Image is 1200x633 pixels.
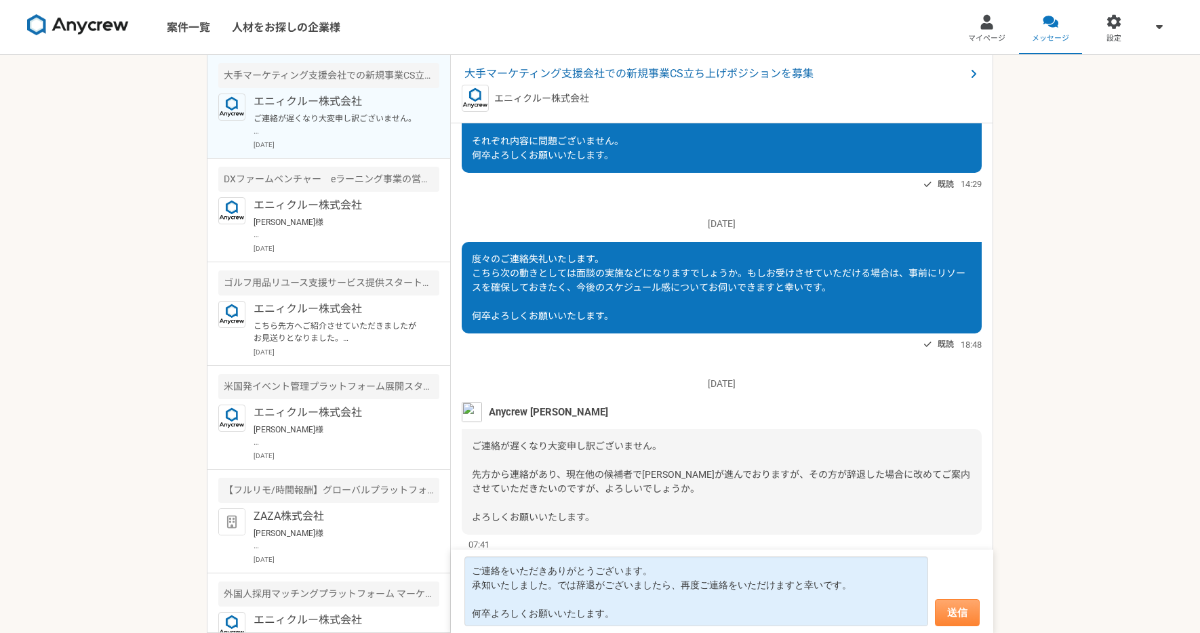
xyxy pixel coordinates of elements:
[254,508,421,525] p: ZAZA株式会社
[462,85,489,112] img: logo_text_blue_01.png
[494,91,589,106] p: エニィクルー株式会社
[254,451,439,461] p: [DATE]
[472,441,970,523] span: ご連絡が遅くなり大変申し訳ございません。 先方から連絡があり、現在他の候補者で[PERSON_NAME]が進んでおりますが、その方が辞退した場合に改めてご案内させていただきたいのですが、よろしい...
[254,243,439,253] p: [DATE]
[464,66,965,82] span: 大手マーケティング支援会社での新規事業CS立ち上げポジションを募集
[27,14,129,36] img: 8DqYSo04kwAAAAASUVORK5CYII=
[254,554,439,565] p: [DATE]
[254,405,421,421] p: エニィクルー株式会社
[218,63,439,88] div: 大手マーケティング支援会社での新規事業CS立ち上げポジションを募集
[218,374,439,399] div: 米国発イベント管理プラットフォーム展開スタートアップ カスタマーサクセス
[254,347,439,357] p: [DATE]
[254,216,421,241] p: [PERSON_NAME]様 Anycrewの[PERSON_NAME]と申します。 サービスのご利用、ありがとうございます。 プロフィールを拝見させて頂き、こちらの案件について、これまでのご経...
[254,527,421,552] p: [PERSON_NAME]様 お世話になっております、ZAZA採用担当です。 先日ご連絡させていただいたきましたが、その後ご返答をいただけていないことから、 今回はご辞退として対応させていただき...
[254,612,421,628] p: エニィクルー株式会社
[254,140,439,150] p: [DATE]
[462,402,482,422] img: %E5%90%8D%E7%A7%B0%E6%9C%AA%E8%A8%AD%E5%AE%9A%E3%81%AE%E3%83%87%E3%82%B6%E3%82%A4%E3%83%B3__3_.png
[254,320,421,344] p: こちら先方へご紹介させていただきましたがお見送りとなりました。 理由としては、ご経験面はマッチしており、ご評価いただいていたものの、社内で週１回は顧客への訪問ができないとという結論になったようです。
[464,556,928,626] textarea: ご連絡をいただきありがとうございます。 承知いたしました。では辞退がございましたら、再度ご連絡をいただけますと幸いです。 何卒よろしくお願いいたします。
[218,197,245,224] img: logo_text_blue_01.png
[468,538,489,551] span: 07:41
[218,301,245,328] img: logo_text_blue_01.png
[218,581,439,607] div: 外国人採用マッチングプラットフォーム マーケティング責任者
[218,478,439,503] div: 【フルリモ/時間報酬】グローバルプラットフォームのカスタマーサクセス急募！
[462,217,982,231] p: [DATE]
[218,405,245,432] img: logo_text_blue_01.png
[254,197,421,213] p: エニィクルー株式会社
[254,301,421,317] p: エニィクルー株式会社
[935,599,980,626] button: 送信
[968,33,1005,44] span: マイページ
[472,93,793,161] span: ご連絡をいただき誠にありがとうございます。 クライアント情報および、希望稼働単価に関してもありがとうございます。 それぞれ内容に問題ございません。 何卒よろしくお願いいたします。
[218,270,439,295] div: ゴルフ用品リユース支援サービス提供スタートアップ カスタマーサクセス（店舗営業）
[462,377,982,391] p: [DATE]
[938,176,954,192] span: 既読
[254,424,421,448] p: [PERSON_NAME]様 ご連絡をいただきありがとうございます。 また結果に関しても承知いたしました。ご評価いただけたことも大変嬉しく思います。 ぜひ何かご協力できることがございましたら、お...
[218,94,245,121] img: logo_text_blue_01.png
[218,508,245,535] img: default_org_logo-42cde973f59100197ec2c8e796e4974ac8490bb5b08a0eb061ff975e4574aa76.png
[218,167,439,192] div: DXファームベンチャー eラーニング事業の営業業務（講師の獲得や稼働サポート）
[1032,33,1069,44] span: メッセージ
[961,178,982,190] span: 14:29
[472,253,965,321] span: 度々のご連絡失礼いたします。 こちら次の動きとしては面談の実施などになりますでしょうか。もしお受けさせていただける場合は、事前にリソースを確保しておきたく、今後のスケジュール感についてお伺いでき...
[254,94,421,110] p: エニィクルー株式会社
[489,405,608,420] span: Anycrew [PERSON_NAME]
[961,338,982,351] span: 18:48
[938,336,954,352] span: 既読
[254,113,421,137] p: ご連絡が遅くなり大変申し訳ございません。 先方から連絡があり、現在他の候補者で[PERSON_NAME]が進んでおりますが、その方が辞退した場合に改めてご案内させていただきたいのですが、よろしい...
[1106,33,1121,44] span: 設定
